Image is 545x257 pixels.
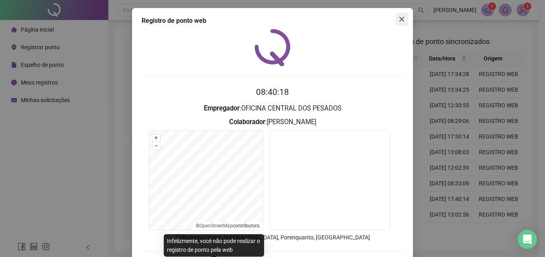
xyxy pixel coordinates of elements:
div: Infelizmente, você não pode realizar o registro de ponto pela web [164,234,264,257]
time: 08:40:18 [256,87,289,97]
h3: : [PERSON_NAME] [142,117,403,127]
span: close [399,16,405,22]
div: Open Intercom Messenger [518,230,537,249]
div: Registro de ponto web [142,16,403,26]
p: Endereço aprox. : [GEOGRAPHIC_DATA], Porenquanto, [GEOGRAPHIC_DATA] [142,233,403,242]
button: – [153,142,160,150]
img: QRPoint [254,29,291,66]
strong: Colaborador [229,118,265,126]
button: Close [395,13,408,26]
strong: Empregador [204,104,240,112]
h3: : OFICINA CENTRAL DOS PESADOS [142,103,403,114]
li: © contributors. [196,223,260,229]
button: + [153,134,160,142]
a: OpenStreetMap [199,223,233,229]
span: info-circle [175,233,182,241]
